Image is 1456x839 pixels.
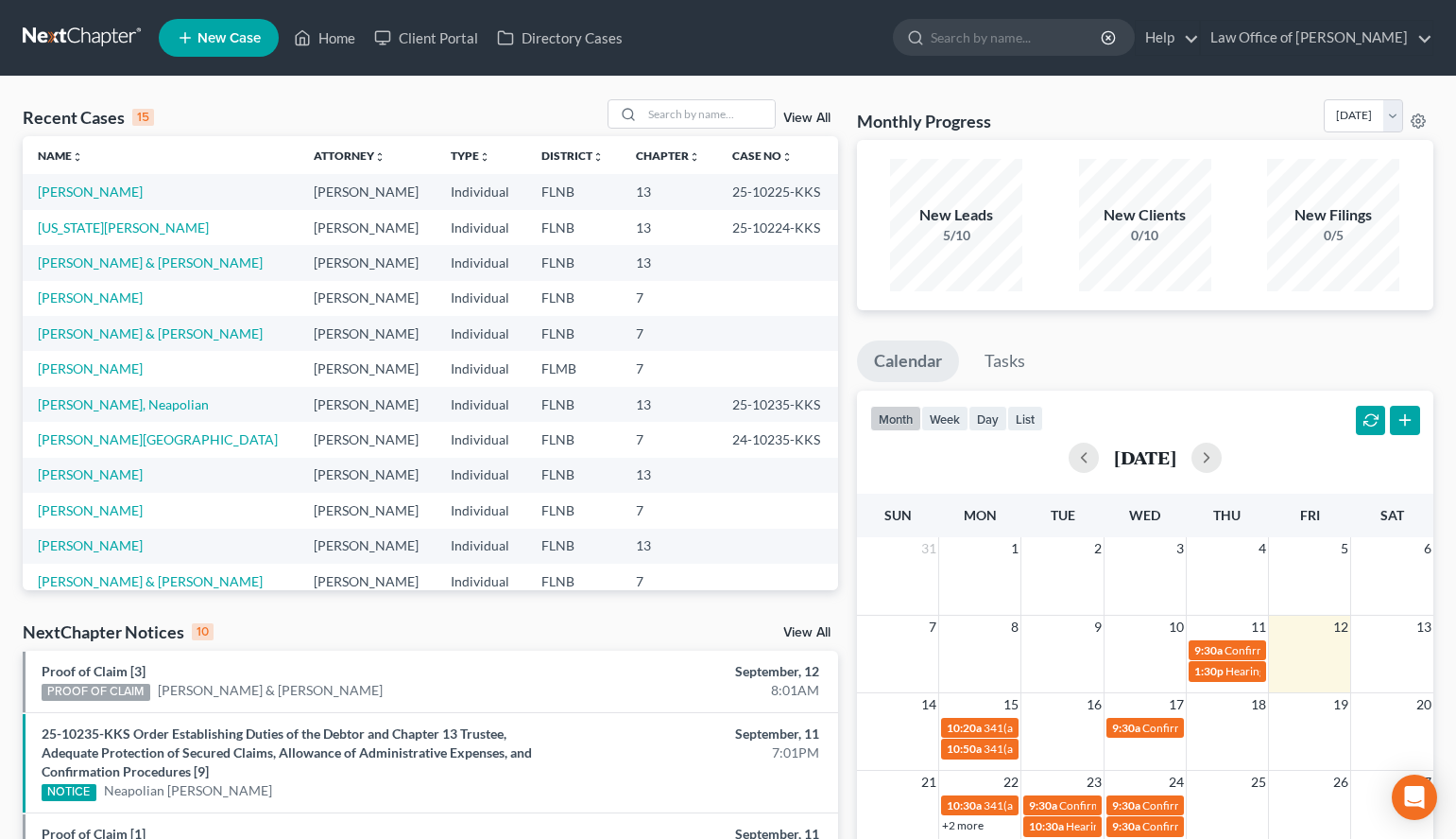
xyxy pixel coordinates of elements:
[526,245,621,280] td: FLNB
[1029,819,1064,833] span: 10:30a
[72,151,83,163] i: unfold_more
[42,663,146,679] a: Proof of Claim [3]
[621,422,717,457] td: 7
[526,529,621,564] td: FLNB
[717,422,838,457] td: 24-10235-KKS
[526,387,621,422] td: FLNB
[436,245,526,280] td: Individual
[1112,798,1140,813] span: 9:30a
[38,396,209,412] a: [PERSON_NAME], Neapolian
[1194,664,1224,678] span: 1:30p
[436,493,526,528] td: Individual
[621,387,717,422] td: 13
[1066,819,1271,833] span: Hearing for [PERSON_NAME][US_STATE]
[1249,771,1268,794] span: 25
[299,281,437,316] td: [PERSON_NAME]
[1414,616,1433,638] span: 13
[573,662,819,681] div: September, 12
[927,616,938,638] span: 7
[1249,693,1268,716] span: 18
[984,742,1273,756] span: 341(a) meeting for [PERSON_NAME] De [PERSON_NAME]
[1059,798,1274,813] span: Confirmation hearing for [PERSON_NAME]
[38,466,143,482] a: [PERSON_NAME]
[299,387,437,422] td: [PERSON_NAME]
[947,742,982,756] span: 10:50a
[1092,616,1104,638] span: 9
[526,210,621,245] td: FLNB
[857,110,991,132] h3: Monthly Progress
[299,458,437,493] td: [PERSON_NAME]
[717,174,838,209] td: 25-10225-KKS
[526,316,621,351] td: FLNB
[1414,693,1433,716] span: 20
[38,149,83,163] a: Nameunfold_more
[38,502,143,518] a: [PERSON_NAME]
[526,174,621,209] td: FLNB
[1414,771,1433,794] span: 27
[1085,693,1104,716] span: 16
[436,174,526,209] td: Individual
[1142,721,1357,735] span: Confirmation hearing for [PERSON_NAME]
[526,564,621,599] td: FLNB
[947,798,982,813] span: 10:30a
[104,781,272,800] a: Neapolian [PERSON_NAME]
[1002,771,1020,794] span: 22
[479,151,490,163] i: unfold_more
[1201,21,1432,55] a: Law Office of [PERSON_NAME]
[1007,406,1043,431] button: list
[968,341,1042,382] a: Tasks
[717,210,838,245] td: 25-10224-KKS
[1092,537,1104,560] span: 2
[1213,507,1241,523] span: Thu
[621,281,717,316] td: 7
[689,151,700,163] i: unfold_more
[526,493,621,528] td: FLNB
[1174,537,1186,560] span: 3
[526,458,621,493] td: FLNB
[436,210,526,245] td: Individual
[1002,693,1020,716] span: 15
[436,316,526,351] td: Individual
[284,21,365,55] a: Home
[1114,447,1176,467] h2: [DATE]
[1079,226,1211,245] div: 0/10
[299,210,437,245] td: [PERSON_NAME]
[621,210,717,245] td: 13
[38,573,263,589] a: [PERSON_NAME] & [PERSON_NAME]
[1167,771,1186,794] span: 24
[1249,616,1268,638] span: 11
[573,743,819,762] div: 7:01PM
[1331,771,1350,794] span: 26
[541,149,604,163] a: Districtunfold_more
[1300,507,1320,523] span: Fri
[890,226,1022,245] div: 5/10
[781,151,793,163] i: unfold_more
[436,281,526,316] td: Individual
[299,529,437,564] td: [PERSON_NAME]
[1267,226,1399,245] div: 0/5
[299,422,437,457] td: [PERSON_NAME]
[299,351,437,386] td: [PERSON_NAME]
[621,529,717,564] td: 13
[919,537,938,560] span: 31
[299,564,437,599] td: [PERSON_NAME]
[919,771,938,794] span: 21
[942,818,984,832] a: +2 more
[38,289,143,306] a: [PERSON_NAME]
[23,621,214,643] div: NextChapter Notices
[436,351,526,386] td: Individual
[1029,798,1057,813] span: 9:30a
[1112,819,1140,833] span: 9:30a
[1422,537,1433,560] span: 6
[299,493,437,528] td: [PERSON_NAME]
[1225,643,1439,657] span: Confirmation hearing for [PERSON_NAME]
[921,406,968,431] button: week
[884,507,912,523] span: Sun
[919,693,938,716] span: 14
[984,721,1166,735] span: 341(a) meeting for [PERSON_NAME]
[526,281,621,316] td: FLNB
[573,681,819,700] div: 8:01AM
[890,204,1022,226] div: New Leads
[1267,204,1399,226] div: New Filings
[1194,643,1223,657] span: 9:30a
